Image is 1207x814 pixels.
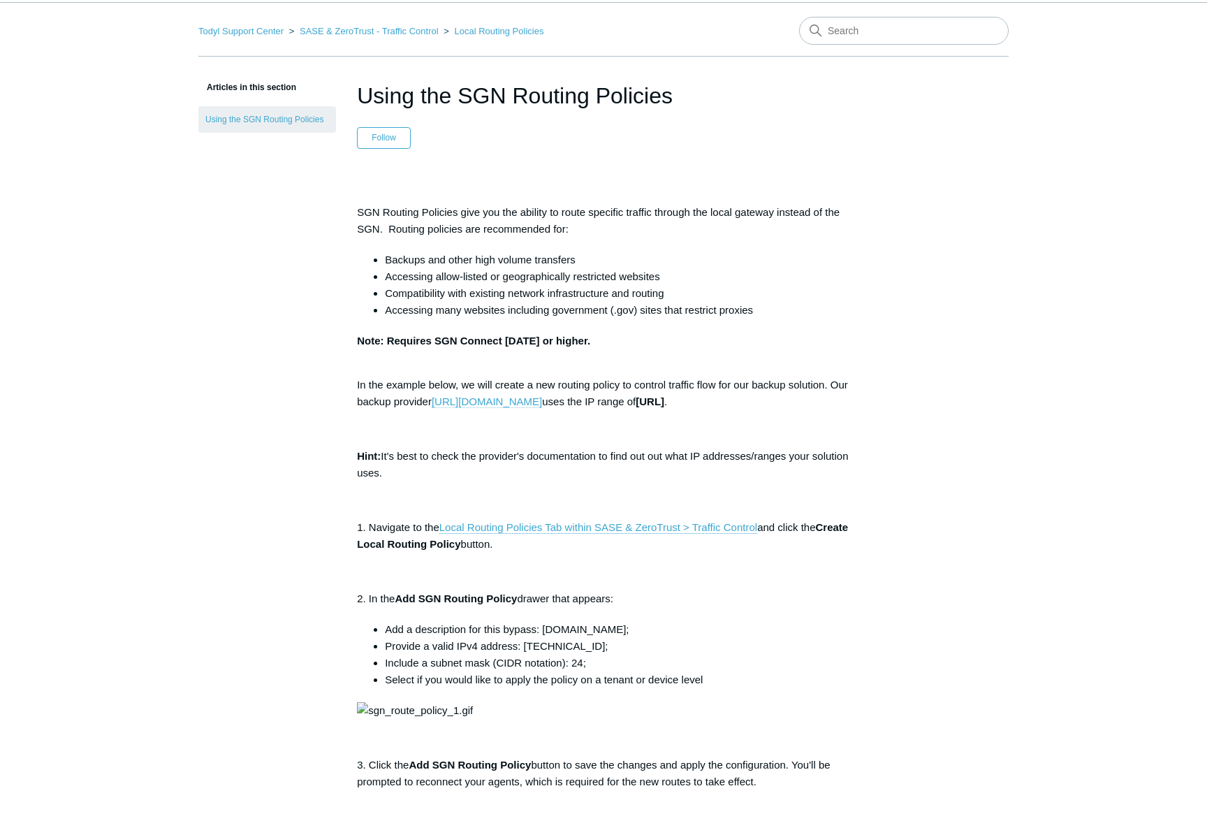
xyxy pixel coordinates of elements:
[664,395,667,407] span: .
[385,252,850,268] li: Backups and other high volume transfers
[357,79,850,112] h1: Using the SGN Routing Policies
[757,521,815,533] span: and click the
[542,395,636,407] span: uses the IP range of
[799,17,1009,45] input: Search
[300,26,439,36] a: SASE & ZeroTrust - Traffic Control
[357,593,395,604] span: 2. In the
[385,623,629,635] span: Add a description for this bypass: [DOMAIN_NAME];
[439,521,757,534] a: Local Routing Policies Tab within SASE & ZeroTrust > Traffic Control
[357,335,590,347] strong: Note: Requires SGN Connect [DATE] or higher.
[357,759,409,771] span: 3. Click the
[385,640,608,652] span: Provide a valid IPv4 address: [TECHNICAL_ID];
[385,674,703,685] span: Select if you would like to apply the policy on a tenant or device level
[357,379,848,407] span: In the example below, we will create a new routing policy to control traffic flow for our backup ...
[357,127,411,148] button: Follow Article
[357,450,381,462] span: Hint:
[432,395,542,407] span: [URL][DOMAIN_NAME]
[454,26,543,36] a: Local Routing Policies
[286,26,441,36] li: SASE & ZeroTrust - Traffic Control
[198,26,286,36] li: Todyl Support Center
[357,450,848,479] span: It's best to check the provider's documentation to find out out what IP addresses/ranges your sol...
[198,82,296,92] span: Articles in this section
[395,593,517,604] span: Add SGN Routing Policy
[432,395,542,408] a: [URL][DOMAIN_NAME]
[409,759,531,771] span: Add SGN Routing Policy
[198,26,284,36] a: Todyl Support Center
[461,538,493,550] span: button.
[357,204,850,238] p: SGN Routing Policies give you the ability to route specific traffic through the local gateway ins...
[385,657,586,669] span: Include a subnet mask (CIDR notation): 24;
[517,593,613,604] span: drawer that appears:
[441,26,543,36] li: Local Routing Policies
[385,302,850,319] li: Accessing many websites including government (.gov) sites that restrict proxies
[385,268,850,285] li: Accessing allow-listed or geographically restricted websites
[198,106,336,133] a: Using the SGN Routing Policies
[385,285,850,302] li: Compatibility with existing network infrastructure and routing
[636,395,664,407] span: [URL]
[357,702,473,719] img: sgn_route_policy_1.gif
[357,759,830,787] span: button to save the changes and apply the configuration. You'll be prompted to reconnect your agen...
[357,521,848,550] span: Create Local Routing Policy
[357,521,439,533] span: 1. Navigate to the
